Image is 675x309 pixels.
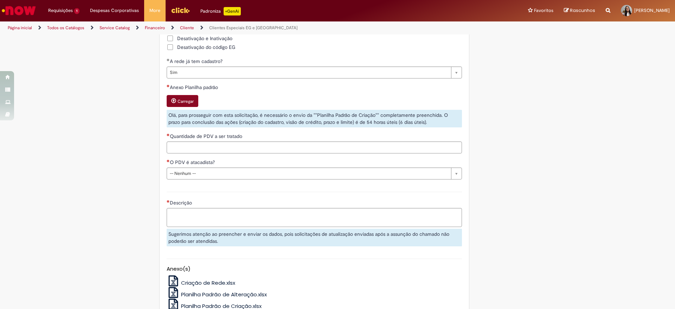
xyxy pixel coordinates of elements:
[181,291,267,298] span: Planilha Padrão de Alteração.xlsx
[167,95,198,107] button: Carregar anexo de Anexo Planilha padrão Required
[534,7,553,14] span: Favoritos
[200,7,241,15] div: Padroniza
[224,7,241,15] p: +GenAi
[149,7,160,14] span: More
[178,99,194,104] small: Carregar
[48,7,73,14] span: Requisições
[170,58,224,64] span: A rede já tem cadastro?
[99,25,130,31] a: Service Catalog
[145,25,165,31] a: Financeiro
[181,279,235,286] span: Criação de Rede.xlsx
[564,7,595,14] a: Rascunhos
[180,25,194,31] a: Cliente
[167,159,170,162] span: Necessários
[167,141,462,153] input: Quantidade de PDV a ser tratado
[167,266,462,272] h5: Anexo(s)
[167,208,462,227] textarea: Descrição
[90,7,139,14] span: Despesas Corporativas
[167,58,170,61] span: Obrigatório Preenchido
[570,7,595,14] span: Rascunhos
[170,168,448,179] span: -- Nenhum --
[167,229,462,246] div: Sugerimos atenção ao preencher e enviar os dados, pois solicitações de atualização enviadas após ...
[177,44,235,51] span: Desativação do código EG
[167,110,462,127] div: Olá, para prosseguir com esta solicitação, é necessário o envio da ""Planilha Padrão de Criação""...
[170,159,216,165] span: O PDV é atacadista?
[5,21,445,34] ul: Trilhas de página
[170,84,219,90] span: Anexo Planilha padrão
[74,8,79,14] span: 1
[167,291,267,298] a: Planilha Padrão de Alteração.xlsx
[47,25,84,31] a: Todos os Catálogos
[209,25,297,31] a: Clientes Especiais EG e [GEOGRAPHIC_DATA]
[167,279,236,286] a: Criação de Rede.xlsx
[1,4,37,18] img: ServiceNow
[167,200,170,203] span: Necessários
[170,67,448,78] span: Sim
[167,133,170,136] span: Necessários
[177,35,232,42] span: Desativação e Inativação
[167,84,170,87] span: Necessários
[170,200,193,206] span: Descrição
[634,7,670,13] span: [PERSON_NAME]
[171,5,190,15] img: click_logo_yellow_360x200.png
[170,133,244,139] span: Quantidade de PDV a ser tratado
[8,25,32,31] a: Página inicial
